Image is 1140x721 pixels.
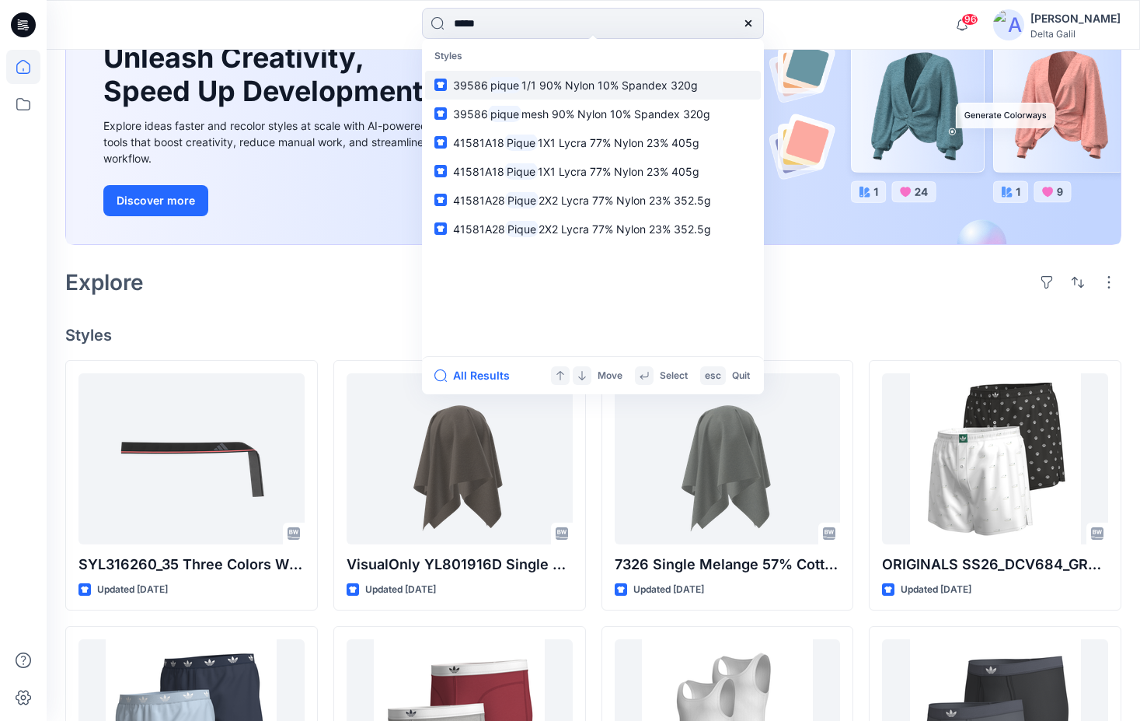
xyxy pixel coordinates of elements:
mark: Pique [505,220,539,238]
p: Updated [DATE] [901,582,971,598]
mark: pique [488,105,521,123]
p: 7326 Single Melange 57% Cotton 38% Polyester 5% Elastane 150g [615,554,841,576]
a: Discover more [103,185,453,216]
a: 41581A18Pique1X1 Lycra 77% Nylon 23% 405g [425,157,761,186]
span: 39586 [453,107,488,121]
span: 41581A28 [453,194,505,207]
a: 41581A18Pique1X1 Lycra 77% Nylon 23% 405g [425,128,761,157]
a: 41581A28Pique2X2 Lycra 77% Nylon 23% 352.5g [425,186,761,215]
div: Delta Galil [1030,28,1121,40]
span: 1X1 Lycra 77% Nylon 23% 405g [538,136,699,149]
span: 1/1 90% Nylon 10% Spandex 320g [521,79,698,92]
p: Updated [DATE] [633,582,704,598]
span: 96 [961,13,978,26]
p: ORIGINALS SS26_DCV684_GR5_COMPORT CORE COTTON ICON_WOVEN_BOXER [882,554,1108,576]
mark: Pique [505,191,539,209]
p: Move [598,368,622,384]
p: Styles [425,42,761,71]
h4: Styles [65,326,1121,345]
p: Updated [DATE] [97,582,168,598]
button: Discover more [103,185,208,216]
span: 41581A28 [453,222,505,236]
p: Quit [732,368,750,384]
h2: Explore [65,270,144,295]
mark: pique [488,76,521,94]
h1: Unleash Creativity, Speed Up Development [103,41,430,108]
button: All Results [434,366,520,385]
p: SYL316260_35 Three Colors WB 90% Polyester 10% Spandex 438g [78,554,305,576]
div: Explore ideas faster and recolor styles at scale with AI-powered tools that boost creativity, red... [103,117,453,166]
p: Select [660,368,688,384]
a: SYL316260_35 Three Colors WB 90% Polyester 10% Spandex 438g [78,373,305,544]
p: esc [705,368,721,384]
a: ORIGINALS SS26_DCV684_GR5_COMPORT CORE COTTON ICON_WOVEN_BOXER [882,373,1108,544]
img: avatar [993,9,1024,40]
div: [PERSON_NAME] [1030,9,1121,28]
span: mesh 90% Nylon 10% Spandex 320g [521,107,710,121]
span: 1X1 Lycra 77% Nylon 23% 405g [538,165,699,178]
a: 39586piquemesh 90% Nylon 10% Spandex 320g [425,100,761,128]
span: 41581A18 [453,165,504,178]
a: VisualOnly YL801916D Single 45% Acryl 34% Recycled Polyester 11% Bamboo 10% Elastane 140g [347,373,573,544]
span: 41581A18 [453,136,504,149]
p: Updated [DATE] [365,582,436,598]
mark: Pique [504,134,538,152]
span: 39586 [453,79,488,92]
span: 2X2 Lycra 77% Nylon 23% 352.5g [539,222,711,236]
a: 41581A28Pique2X2 Lycra 77% Nylon 23% 352.5g [425,215,761,243]
mark: Pique [504,163,538,180]
p: VisualOnly YL801916D Single 45% Acryl 34% Recycled Polyester 11% Bamboo 10% Elastane 140g [347,554,573,576]
a: 39586pique1/1 90% Nylon 10% Spandex 320g [425,71,761,100]
span: 2X2 Lycra 77% Nylon 23% 352.5g [539,194,711,207]
a: 7326 Single Melange 57% Cotton 38% Polyester 5% Elastane 150g [615,373,841,544]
